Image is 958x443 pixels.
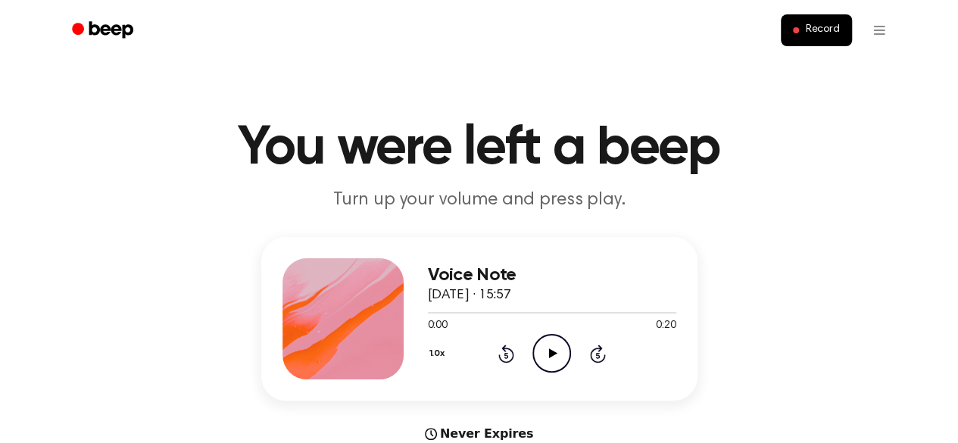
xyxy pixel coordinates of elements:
[261,425,697,443] div: Never Expires
[92,121,867,176] h1: You were left a beep
[61,16,147,45] a: Beep
[428,341,451,367] button: 1.0x
[428,265,676,285] h3: Voice Note
[428,289,511,302] span: [DATE] · 15:57
[781,14,851,46] button: Record
[428,318,448,334] span: 0:00
[656,318,676,334] span: 0:20
[805,23,839,37] span: Record
[861,12,897,48] button: Open menu
[189,188,770,213] p: Turn up your volume and press play.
